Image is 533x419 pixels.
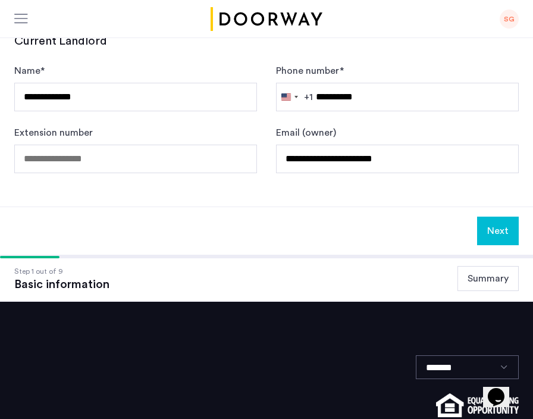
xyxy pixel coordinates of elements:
[208,7,325,31] a: Cazamio logo
[416,355,519,379] select: Language select
[14,33,519,49] h3: Current Landlord
[14,265,109,277] div: Step 1 out of 9
[500,10,519,29] div: SG
[14,277,109,292] div: Basic information
[436,393,519,417] img: equal-housing.png
[277,83,313,111] button: Selected country
[457,266,519,291] button: Summary
[208,7,325,31] img: logo
[477,217,519,245] button: Next
[276,64,344,78] label: Phone number *
[276,126,336,140] label: Email (owner)
[483,371,521,407] iframe: chat widget
[14,64,45,78] label: Name *
[304,90,313,104] div: +1
[14,126,93,140] label: Extension number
